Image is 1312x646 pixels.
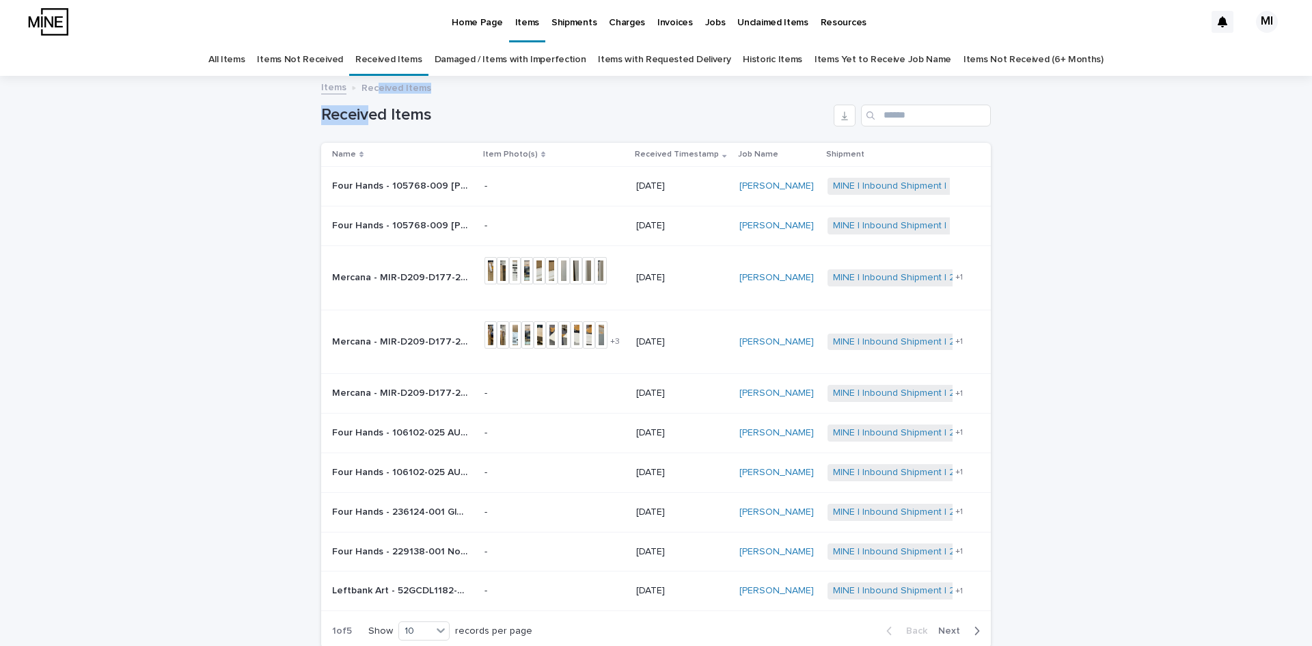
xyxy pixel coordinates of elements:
span: + 1 [955,390,963,398]
p: Mercana - MIR-D209-D177-2448 White Natural Bev Mir 24 x 48 | 72926 [332,385,471,399]
tr: Mercana - MIR-D209-D177-2448 White Natural [PERSON_NAME] 24 x 48 | 72925Mercana - MIR-D209-D177-2... [321,245,991,310]
a: [PERSON_NAME] [739,585,814,597]
tr: Four Hands - 106102-025 AURORA SWIVEL CHAIR | 72912Four Hands - 106102-025 AURORA SWIVEL CHAIR | ... [321,453,991,492]
a: [PERSON_NAME] [739,507,814,518]
p: Four Hands - 105768-009 Augustine Swivel Chair | 72483 [332,217,471,232]
p: - [484,388,621,399]
p: - [484,507,621,518]
tr: Four Hands - 105768-009 [PERSON_NAME] Chair | 72482Four Hands - 105768-009 [PERSON_NAME] Chair | ... [321,167,991,206]
a: MINE | Inbound Shipment | 24004 [833,467,979,479]
a: [PERSON_NAME] [739,220,814,232]
a: Damaged / Items with Imperfection [435,44,586,76]
tr: Four Hands - 106102-025 AURORA SWIVEL CHAIR | 72911Four Hands - 106102-025 AURORA SWIVEL CHAIR | ... [321,414,991,453]
span: Back [898,626,927,636]
p: Show [368,625,393,637]
p: [DATE] [636,546,728,558]
tr: Leftbank Art - 52GCDL1182-36P1710 Atm�sfera | 72885Leftbank Art - 52GCDL1182-36P1710 Atm�sfera | ... [321,571,991,611]
p: records per page [455,625,532,637]
a: [PERSON_NAME] [739,180,814,192]
tr: Mercana - MIR-D209-D177-2448 White Natural [PERSON_NAME] 24 x 48 | 72926Mercana - MIR-D209-D177-2... [321,374,991,414]
p: [DATE] [636,585,728,597]
a: Historic Items [743,44,802,76]
p: [DATE] [636,388,728,399]
div: 10 [399,624,432,638]
a: MINE | Inbound Shipment | 24004 [833,272,979,284]
tr: Mercana - MIR-D209-D177-2448 White Natural [PERSON_NAME] 24 x 48 | 72924Mercana - MIR-D209-D177-2... [321,310,991,374]
p: - [484,546,621,558]
button: Back [875,625,933,637]
p: Four Hands - 106102-025 AURORA SWIVEL CHAIR | 72911 [332,425,471,439]
p: Four Hands - 236124-001 Glenview 6 Door Sideboard | 72916 [332,504,471,518]
p: - [484,180,621,192]
span: + 3 [610,338,620,346]
a: MINE | Inbound Shipment | 24004 [833,336,979,348]
span: + 1 [955,338,963,346]
p: Received Items [361,79,431,94]
p: [DATE] [636,467,728,479]
div: MI [1256,11,1278,33]
span: + 1 [955,587,963,595]
a: [PERSON_NAME] [739,272,814,284]
a: Items with Requested Delivery [598,44,730,76]
p: [DATE] [636,272,728,284]
a: All Items [208,44,245,76]
a: MINE | Inbound Shipment | 24004 [833,546,979,558]
a: Received Items [355,44,422,76]
a: Items Not Received (6+ Months) [963,44,1104,76]
p: Four Hands - 105768-009 Augustine Swivel Chair | 72482 [332,178,471,192]
p: Name [332,147,356,162]
span: + 1 [955,273,963,282]
p: [DATE] [636,220,728,232]
tr: Four Hands - 105768-009 [PERSON_NAME] Chair | 72483Four Hands - 105768-009 [PERSON_NAME] Chair | ... [321,206,991,245]
tr: Four Hands - 229138-001 Nors By [PERSON_NAME] | 72903Four Hands - 229138-001 Nors By [PERSON_NAME... [321,532,991,571]
span: + 1 [955,429,963,437]
a: [PERSON_NAME] [739,467,814,479]
p: Shipment [826,147,864,162]
p: Leftbank Art - 52GCDL1182-36P1710 Atm�sfera | 72885 [332,582,471,597]
p: [DATE] [636,507,728,518]
a: Items Not Received [257,44,342,76]
a: MINE | Inbound Shipment | 24004 [833,507,979,518]
p: Job Name [738,147,778,162]
p: [DATE] [636,180,728,192]
a: MINE | Inbound Shipment | 24004 [833,427,979,439]
a: MINE | Inbound Shipment | 24004 [833,585,979,597]
p: - [484,220,621,232]
p: [DATE] [636,336,728,348]
h1: Received Items [321,105,828,125]
img: NOz8IMT83QcQluRdrd-eKaoRzI0IhcShwm_PqrkWE08 [27,8,68,36]
p: Four Hands - 106102-025 AURORA SWIVEL CHAIR | 72912 [332,464,471,479]
a: MINE | Inbound Shipment | 23877 [833,180,976,192]
p: - [484,427,621,439]
input: Search [861,105,991,126]
span: + 1 [955,508,963,516]
p: - [484,585,621,597]
p: Mercana - MIR-D209-D177-2448 White Natural Bev Mir 24 x 48 | 72924 [332,334,471,348]
a: [PERSON_NAME] [739,336,814,348]
a: [PERSON_NAME] [739,546,814,558]
p: - [484,467,621,479]
button: Next [933,625,991,637]
span: Next [938,626,968,636]
a: [PERSON_NAME] [739,427,814,439]
p: Mercana - MIR-D209-D177-2448 White Natural Bev Mir 24 x 48 | 72925 [332,269,471,284]
p: [DATE] [636,427,728,439]
a: MINE | Inbound Shipment | 23877 [833,220,976,232]
a: Items Yet to Receive Job Name [815,44,951,76]
span: + 1 [955,548,963,556]
p: Four Hands - 229138-001 Nors By Dan Hobday | 72903 [332,543,471,558]
a: [PERSON_NAME] [739,388,814,399]
span: + 1 [955,468,963,476]
p: Item Photo(s) [483,147,538,162]
tr: Four Hands - 236124-001 Glenview 6 Door Sideboard | 72916Four Hands - 236124-001 Glenview 6 Door ... [321,492,991,532]
p: Received Timestamp [635,147,719,162]
a: MINE | Inbound Shipment | 24004 [833,388,979,399]
a: Items [321,79,346,94]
